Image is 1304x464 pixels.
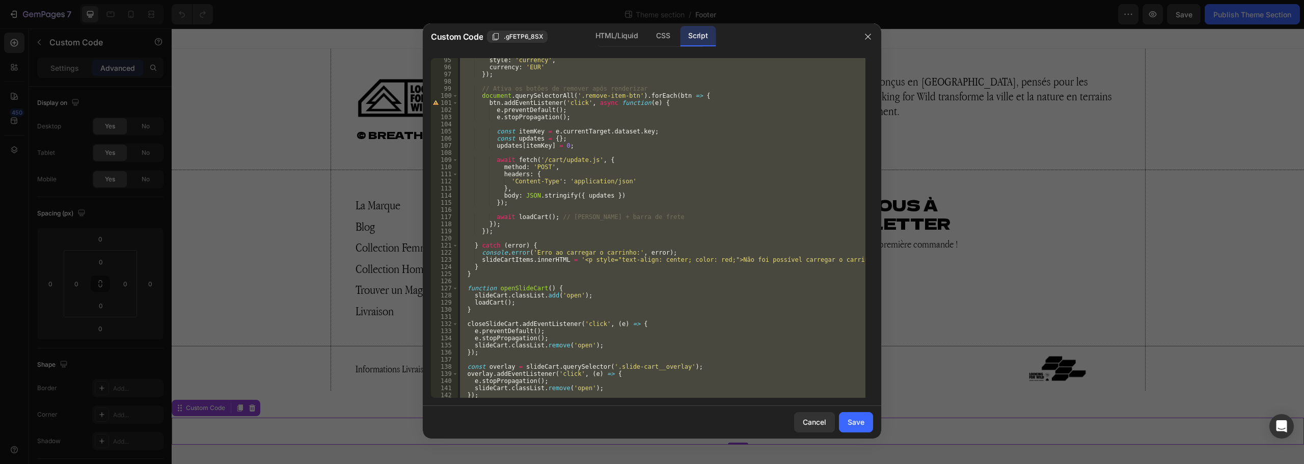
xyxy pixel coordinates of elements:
[431,356,458,363] div: 137
[431,299,458,306] div: 129
[855,326,916,354] img: gempages_578941619886096993-4508eb3c-2719-4d68-aad8-e0aa4067ff0c.png
[431,349,458,356] div: 136
[431,377,458,385] div: 140
[431,278,458,285] div: 126
[431,106,458,114] div: 102
[431,78,458,85] div: 98
[541,334,557,346] a: CGV
[347,334,445,346] a: Retours et Remboursements
[431,142,458,149] div: 107
[431,149,458,156] div: 108
[431,163,458,171] div: 110
[431,199,458,206] div: 115
[184,48,286,91] img: gempages_578941619886096993-36e447ad-c2ff-4ac6-96ae-546488ebbc04.png
[1269,414,1294,439] div: Open Intercom Messenger
[431,228,458,235] div: 119
[431,313,458,320] div: 131
[572,167,948,204] p: INSCRIVEZ-VOUS À NOTRE NEWSLETTER
[431,121,458,128] div: 104
[184,275,222,290] a: Livraison
[431,385,458,392] div: 141
[431,71,458,78] div: 97
[431,206,458,213] div: 116
[431,92,458,99] div: 100
[431,221,458,228] div: 118
[431,292,458,299] div: 128
[431,114,458,121] div: 103
[431,235,458,242] div: 120
[431,249,458,256] div: 122
[431,242,458,249] div: 121
[184,190,203,205] a: Blog
[572,206,948,225] p: Et recevez 10% de réduction sur votre première commande !
[431,285,458,292] div: 127
[431,306,458,313] div: 130
[431,192,458,199] div: 114
[839,412,873,432] button: Save
[587,26,646,46] div: HTML/Liquid
[431,135,458,142] div: 106
[487,31,548,43] button: .gFETP6_8SX
[431,156,458,163] div: 109
[508,46,948,90] p: Vêtements d’escalade techniques, durables et conçus en [GEOGRAPHIC_DATA], pensés pour les grimpeu...
[431,263,458,270] div: 124
[431,327,458,335] div: 133
[431,128,458,135] div: 105
[504,32,543,41] span: .gFETP6_8SX
[431,64,458,71] div: 96
[184,169,229,184] a: La Marque
[431,31,483,43] span: Custom Code
[431,392,458,399] div: 142
[184,233,266,248] a: Collection Homme
[431,270,458,278] div: 125
[680,26,716,46] div: Script
[185,100,498,113] p: © BREATHE / FOCUS / FLOW
[648,26,678,46] div: CSS
[12,375,56,384] div: Custom Code
[266,334,345,346] a: Conditions d'utilisation
[431,370,458,377] div: 139
[431,320,458,327] div: 132
[431,171,458,178] div: 111
[431,178,458,185] div: 112
[803,417,826,427] div: Cancel
[184,211,262,226] a: Collection Femme
[431,335,458,342] div: 134
[184,333,814,348] div: - - - -
[431,99,458,106] div: 101
[431,213,458,221] div: 117
[431,185,458,192] div: 113
[447,334,539,346] a: Politique de confidentialité
[431,256,458,263] div: 123
[507,99,609,117] img: gempages_578941619886096993-68a218bd-41c2-4abb-a8aa-3d3d2c20978a.png
[431,363,458,370] div: 138
[431,85,458,92] div: 99
[431,342,458,349] div: 135
[431,57,458,64] div: 95
[184,254,268,268] a: Trouver un Magazin
[184,334,264,346] a: Informations Livraisons
[794,412,835,432] button: Cancel
[848,417,864,427] div: Save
